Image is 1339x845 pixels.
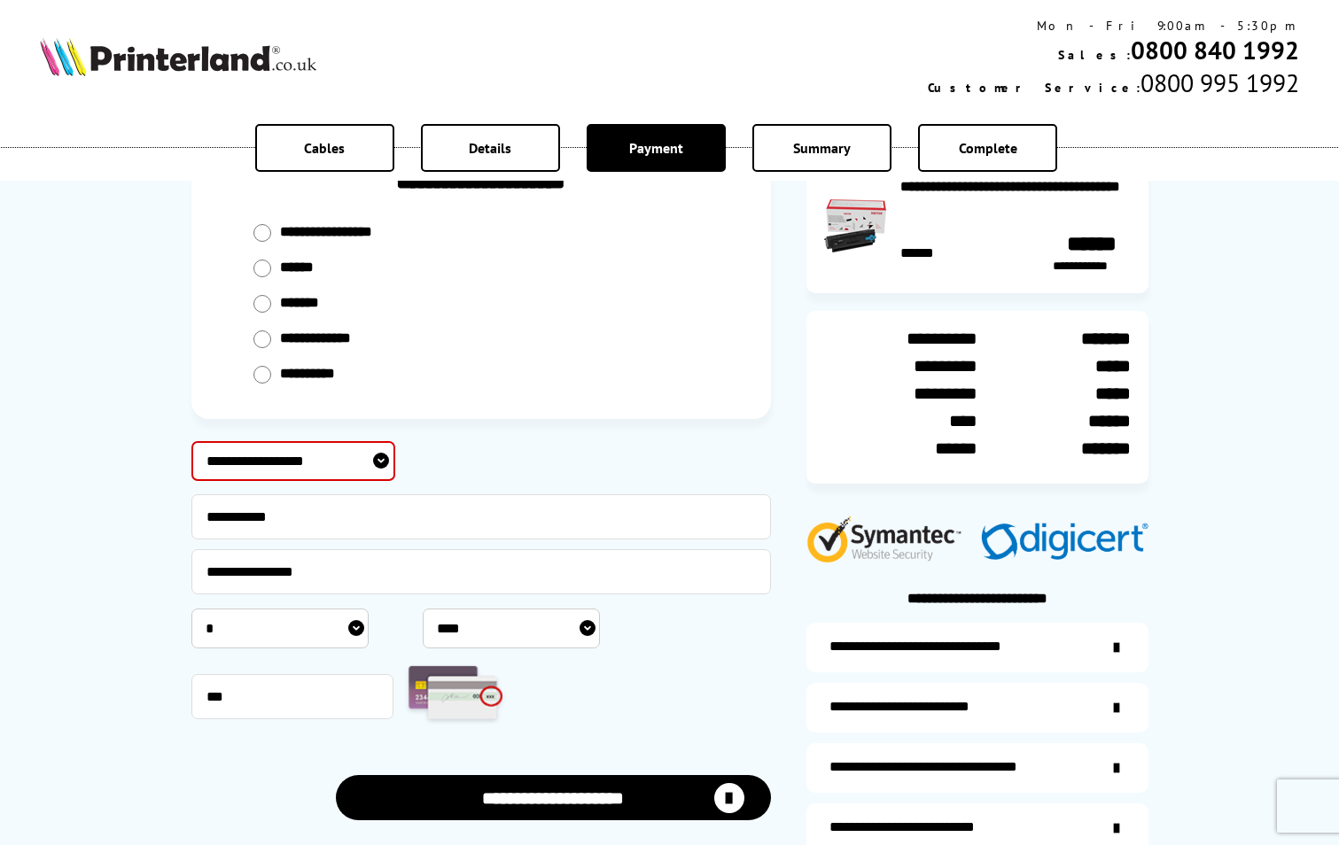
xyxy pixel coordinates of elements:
[793,139,851,157] span: Summary
[928,80,1140,96] span: Customer Service:
[1140,66,1299,99] span: 0800 995 1992
[469,139,511,157] span: Details
[928,18,1299,34] div: Mon - Fri 9:00am - 5:30pm
[806,683,1148,733] a: items-arrive
[1058,47,1131,63] span: Sales:
[806,623,1148,672] a: additional-ink
[1131,34,1299,66] a: 0800 840 1992
[629,139,683,157] span: Payment
[806,743,1148,793] a: additional-cables
[304,139,345,157] span: Cables
[40,37,316,76] img: Printerland Logo
[959,139,1017,157] span: Complete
